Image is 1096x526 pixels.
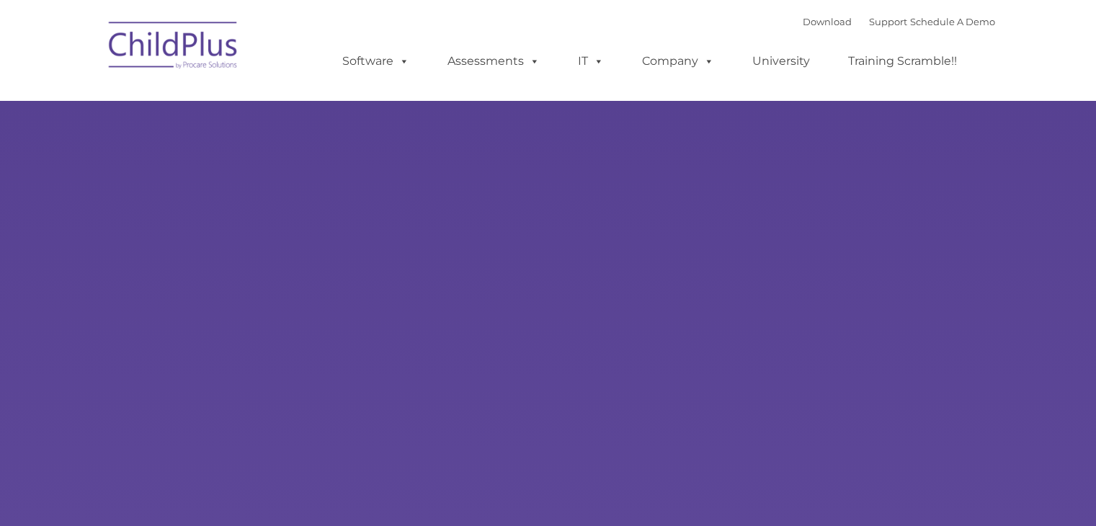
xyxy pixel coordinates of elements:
img: ChildPlus by Procare Solutions [102,12,246,84]
a: Software [328,47,424,76]
a: Company [628,47,729,76]
a: IT [563,47,618,76]
a: Download [803,16,852,27]
a: Training Scramble!! [834,47,971,76]
a: Assessments [433,47,554,76]
font: | [803,16,995,27]
a: University [738,47,824,76]
a: Support [869,16,907,27]
a: Schedule A Demo [910,16,995,27]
